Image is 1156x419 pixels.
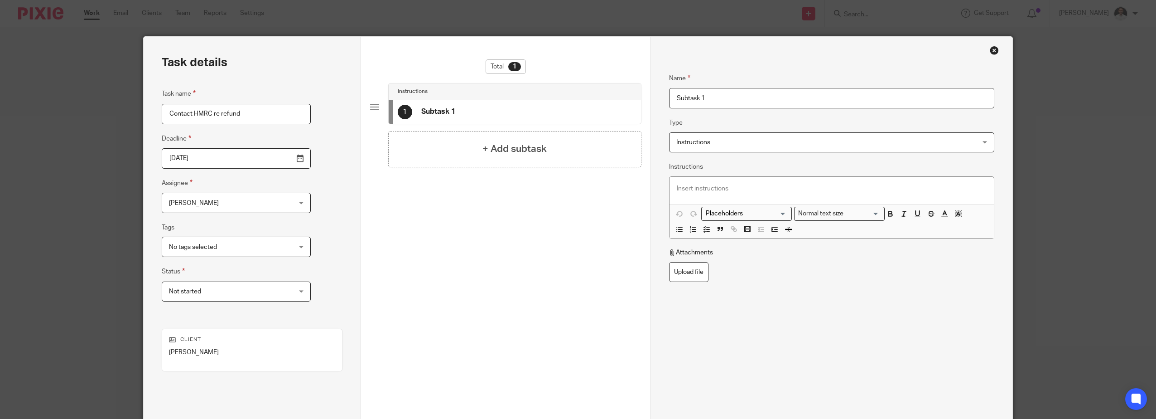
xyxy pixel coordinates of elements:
[990,46,999,55] div: Close this dialog window
[669,118,683,127] label: Type
[669,162,703,171] label: Instructions
[421,107,455,117] h4: Subtask 1
[162,148,311,169] input: Pick a date
[676,139,710,146] span: Instructions
[701,207,792,221] div: Placeholders
[169,200,219,206] span: [PERSON_NAME]
[794,207,885,221] div: Text styles
[486,59,526,74] div: Total
[162,55,227,70] h2: Task details
[162,133,191,144] label: Deadline
[162,266,185,277] label: Status
[162,88,196,99] label: Task name
[847,209,879,219] input: Search for option
[162,223,174,232] label: Tags
[169,244,217,250] span: No tags selected
[169,288,201,295] span: Not started
[508,62,521,71] div: 1
[794,207,885,221] div: Search for option
[701,207,792,221] div: Search for option
[669,262,708,283] label: Upload file
[169,336,335,343] p: Client
[398,88,428,95] h4: Instructions
[162,104,311,124] input: Task name
[169,348,335,357] p: [PERSON_NAME]
[482,142,547,156] h4: + Add subtask
[398,105,412,119] div: 1
[796,209,846,219] span: Normal text size
[669,248,713,257] p: Attachments
[162,178,193,188] label: Assignee
[703,209,786,219] input: Search for option
[669,73,690,83] label: Name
